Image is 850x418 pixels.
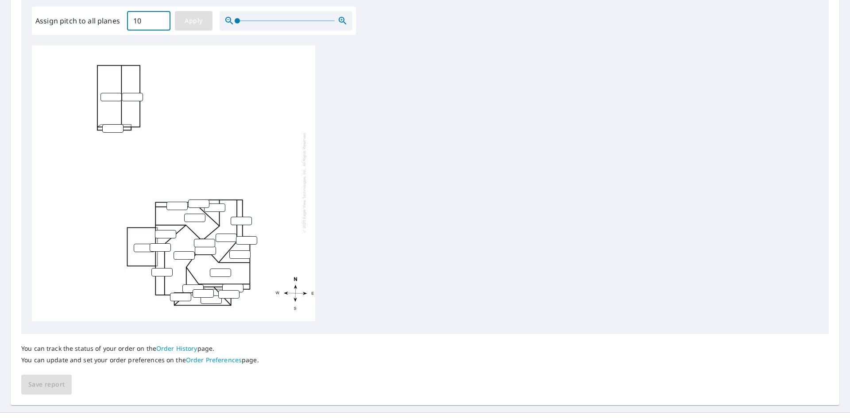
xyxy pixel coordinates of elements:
a: Order Preferences [186,356,242,364]
input: 00.0 [127,8,170,33]
a: Order History [156,344,197,353]
p: You can update and set your order preferences on the page. [21,356,259,364]
p: You can track the status of your order on the page. [21,345,259,353]
label: Assign pitch to all planes [35,15,120,26]
button: Apply [175,11,212,31]
span: Apply [182,15,205,27]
